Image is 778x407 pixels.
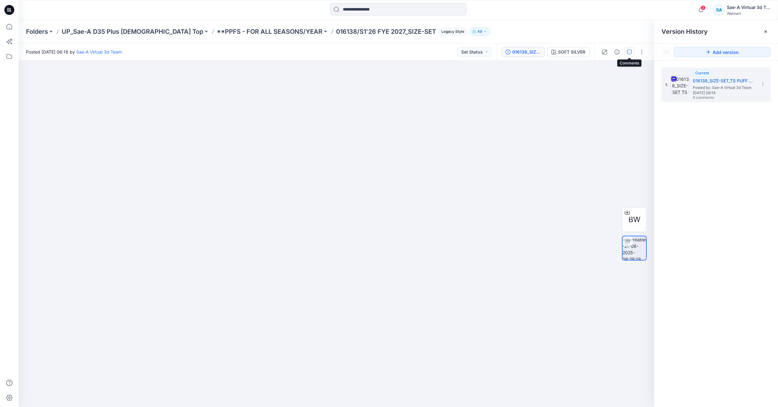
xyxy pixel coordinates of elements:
[628,214,640,225] span: BW
[26,49,122,55] span: Posted [DATE] 06:16 by
[558,49,585,55] div: SOFT SILVER
[713,4,724,15] div: SA
[671,76,689,94] img: 016138_SIZE-SET_TS PUFF SLV FLEECE SAEA 081925
[62,27,203,36] a: UP_Sae-A D35 Plus [DEMOGRAPHIC_DATA] Top
[217,27,322,36] a: **PPFS - FOR ALL SEASONS/YEAR
[695,71,709,75] span: Current
[693,95,736,100] span: 6 comments
[693,85,755,91] span: Posted by: Sae-A Virtual 3d Team
[662,28,708,35] span: Version History
[436,27,467,36] button: Legacy Style
[512,49,541,55] div: 016138_SIZE-SET_TS PUFF SLV FLEECE SAEA 081925
[76,49,122,55] a: Sae-A Virtual 3d Team
[612,47,622,57] button: Details
[693,91,755,95] span: [DATE] 06:16
[727,4,770,11] div: Sae-A Virtual 3d Team
[665,82,668,88] span: 1.
[727,11,770,16] div: Walmart
[26,27,48,36] a: Folders
[477,28,482,35] p: 49
[623,236,646,260] img: turntable-21-08-2025-06:29:19
[501,47,545,57] button: 016138_SIZE-SET_TS PUFF SLV FLEECE SAEA 081925
[439,28,467,35] span: Legacy Style
[763,29,768,34] button: Close
[701,5,706,10] span: 3
[674,47,771,57] button: Add version
[693,77,755,85] h5: 016138_SIZE-SET_TS PUFF SLV FLEECE SAEA 081925
[547,47,589,57] button: SOFT SILVER
[470,27,490,36] button: 49
[336,27,436,36] p: 016138/S1'26 FYE 2027_SIZE-SET
[662,47,671,57] button: Show Hidden Versions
